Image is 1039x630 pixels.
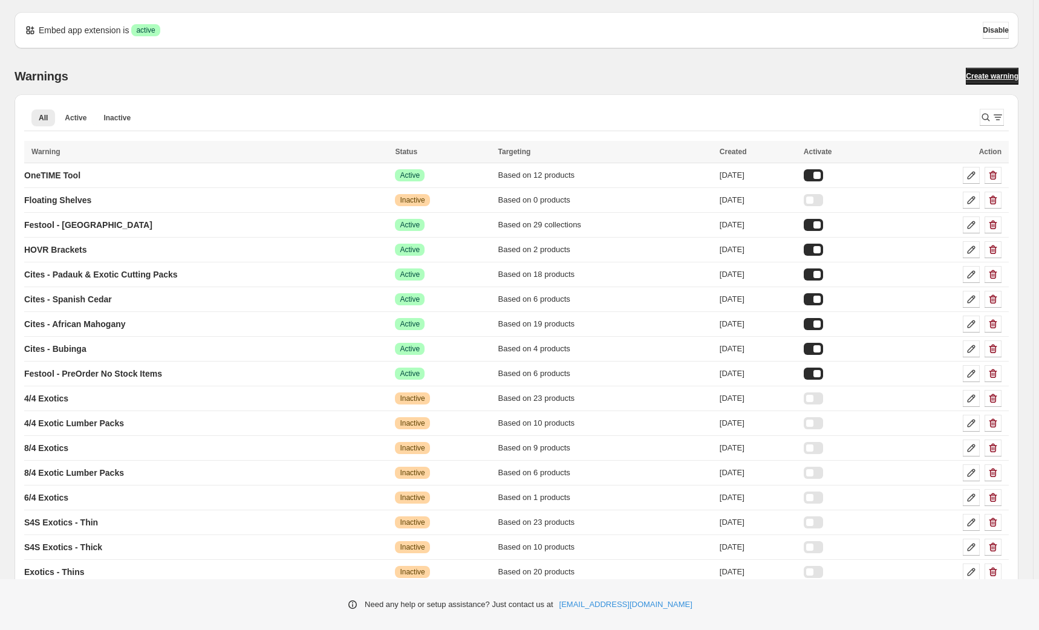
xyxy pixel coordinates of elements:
[24,392,68,404] p: 4/4 Exotics
[720,541,796,553] div: [DATE]
[395,148,417,156] span: Status
[24,194,91,206] p: Floating Shelves
[24,516,98,528] p: S4S Exotics - Thin
[24,215,152,235] a: Festool - [GEOGRAPHIC_DATA]
[498,541,712,553] div: Based on 10 products
[498,442,712,454] div: Based on 9 products
[24,293,112,305] p: Cites - Spanish Cedar
[400,443,425,453] span: Inactive
[24,240,87,259] a: HOVR Brackets
[498,219,712,231] div: Based on 29 collections
[24,343,86,355] p: Cites - Bubinga
[24,265,178,284] a: Cites - Padauk & Exotic Cutting Packs
[400,542,425,552] span: Inactive
[720,219,796,231] div: [DATE]
[103,113,131,123] span: Inactive
[24,166,80,185] a: OneTIME Tool
[498,392,712,404] div: Based on 23 products
[24,268,178,281] p: Cites - Padauk & Exotic Cutting Packs
[498,318,712,330] div: Based on 19 products
[400,270,420,279] span: Active
[24,562,85,582] a: Exotics - Thins
[136,25,155,35] span: active
[24,541,102,553] p: S4S Exotics - Thick
[559,599,692,611] a: [EMAIL_ADDRESS][DOMAIN_NAME]
[720,417,796,429] div: [DATE]
[24,190,91,210] a: Floating Shelves
[400,344,420,354] span: Active
[400,170,420,180] span: Active
[24,566,85,578] p: Exotics - Thins
[400,245,420,255] span: Active
[39,24,129,36] p: Embed app extension is
[24,463,124,482] a: 8/4 Exotic Lumber Packs
[720,492,796,504] div: [DATE]
[498,268,712,281] div: Based on 18 products
[498,244,712,256] div: Based on 2 products
[24,219,152,231] p: Festool - [GEOGRAPHIC_DATA]
[31,148,60,156] span: Warning
[24,513,98,532] a: S4S Exotics - Thin
[498,194,712,206] div: Based on 0 products
[720,244,796,256] div: [DATE]
[400,294,420,304] span: Active
[24,417,124,429] p: 4/4 Exotic Lumber Packs
[720,442,796,454] div: [DATE]
[400,394,425,403] span: Inactive
[498,516,712,528] div: Based on 23 products
[24,318,126,330] p: Cites - African Mahogany
[983,22,1009,39] button: Disable
[24,492,68,504] p: 6/4 Exotics
[24,169,80,181] p: OneTIME Tool
[400,418,425,428] span: Inactive
[15,69,68,83] h2: Warnings
[65,113,86,123] span: Active
[400,468,425,478] span: Inactive
[498,343,712,355] div: Based on 4 products
[24,467,124,479] p: 8/4 Exotic Lumber Packs
[498,566,712,578] div: Based on 20 products
[24,438,68,458] a: 8/4 Exotics
[498,148,531,156] span: Targeting
[720,194,796,206] div: [DATE]
[720,516,796,528] div: [DATE]
[498,293,712,305] div: Based on 6 products
[720,268,796,281] div: [DATE]
[24,339,86,359] a: Cites - Bubinga
[24,537,102,557] a: S4S Exotics - Thick
[400,493,425,502] span: Inactive
[400,319,420,329] span: Active
[24,364,162,383] a: Festool - PreOrder No Stock Items
[24,290,112,309] a: Cites - Spanish Cedar
[24,442,68,454] p: 8/4 Exotics
[498,467,712,479] div: Based on 6 products
[24,244,87,256] p: HOVR Brackets
[720,293,796,305] div: [DATE]
[720,318,796,330] div: [DATE]
[400,369,420,378] span: Active
[24,314,126,334] a: Cites - African Mahogany
[498,368,712,380] div: Based on 6 products
[720,467,796,479] div: [DATE]
[979,148,1002,156] span: Action
[966,71,1018,81] span: Create warning
[720,392,796,404] div: [DATE]
[498,492,712,504] div: Based on 1 products
[400,195,425,205] span: Inactive
[966,68,1018,85] a: Create warning
[39,113,48,123] span: All
[720,368,796,380] div: [DATE]
[498,169,712,181] div: Based on 12 products
[804,148,832,156] span: Activate
[498,417,712,429] div: Based on 10 products
[720,148,747,156] span: Created
[24,414,124,433] a: 4/4 Exotic Lumber Packs
[400,567,425,577] span: Inactive
[400,220,420,230] span: Active
[720,566,796,578] div: [DATE]
[400,518,425,527] span: Inactive
[980,109,1004,126] button: Search and filter results
[720,169,796,181] div: [DATE]
[720,343,796,355] div: [DATE]
[983,25,1009,35] span: Disable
